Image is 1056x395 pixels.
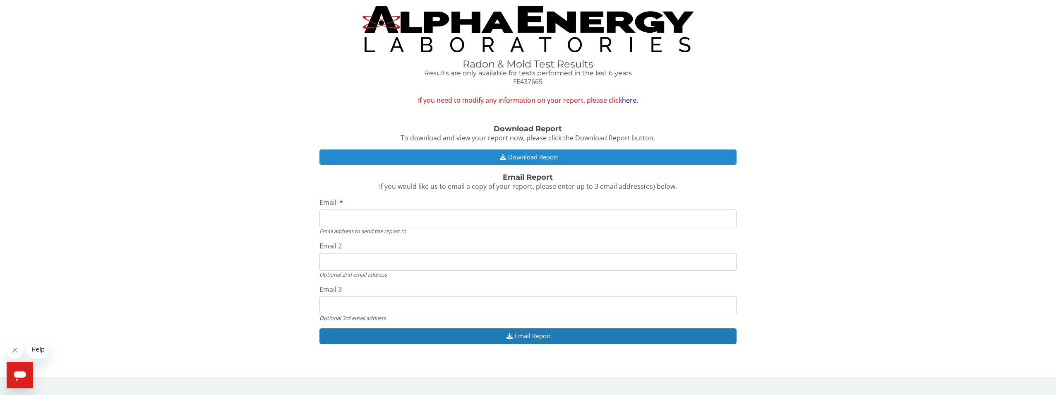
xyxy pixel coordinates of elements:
[319,198,336,207] span: Email
[319,227,737,235] div: Email address to send the report to
[401,133,655,142] span: To download and view your report now, please click the Download Report button.
[319,70,737,77] h4: Results are only available for tests performed in the last 6 years
[319,271,737,278] div: Optional 2nd email address
[494,124,562,133] strong: Download Report
[513,77,542,86] span: FE437665
[319,59,737,70] h1: Radon & Mold Test Results
[622,96,638,105] a: here.
[7,342,23,359] iframe: Close message
[362,6,694,52] img: TightCrop.jpg
[319,149,737,165] button: Download Report
[7,362,33,388] iframe: Button to launch messaging window
[319,328,737,344] button: Email Report
[319,96,737,105] span: If you need to modify any information on your report, please click
[26,340,48,359] iframe: Message from company
[379,182,677,191] span: If you would like us to email a copy of your report, please enter up to 3 email address(es) below.
[319,241,342,250] span: Email 2
[319,285,342,294] span: Email 3
[319,314,737,322] div: Optional 3rd email address
[503,173,553,182] strong: Email Report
